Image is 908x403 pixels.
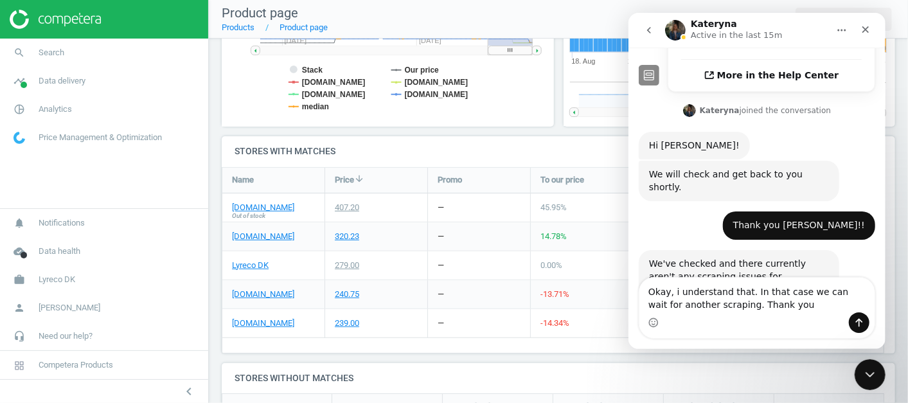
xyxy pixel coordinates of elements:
span: Promo [438,174,462,186]
i: person [7,296,31,320]
h4: Stores with matches [222,136,895,166]
span: [PERSON_NAME] [39,302,100,314]
h4: Stores without matches [222,363,895,393]
span: Data delivery [39,75,85,87]
div: We've checked and there currently aren't any scraping issues for [DOMAIN_NAME], data was collecte... [21,245,200,321]
button: extensionProduct details [796,8,892,31]
div: — [438,318,444,329]
div: 279.00 [335,260,359,271]
span: Price Management & Optimization [39,132,162,143]
span: 0.00 % [540,260,562,270]
tspan: 1. Sep [628,58,648,66]
a: Products [222,22,254,32]
button: Send a message… [220,300,241,320]
span: Competera Products [39,359,113,371]
i: chevron_left [181,384,197,399]
tspan: Our price [405,66,440,75]
div: — [438,289,444,300]
div: Kateryna says… [10,237,247,357]
span: -14.34 % [540,318,569,328]
span: Product page [222,5,298,21]
tspan: 15. Sep [861,58,886,66]
span: Lyreco DK [39,274,75,285]
tspan: 18. Aug [571,58,595,66]
a: [DOMAIN_NAME] [232,289,294,300]
span: Need our help? [39,330,93,342]
div: 320.23 [335,231,359,242]
button: Emoji picker [20,305,30,315]
span: To our price [540,174,584,186]
iframe: Intercom live chat [855,359,886,390]
i: notifications [7,211,31,235]
span: 45.95 % [540,202,567,212]
tspan: median [302,102,329,111]
i: headset_mic [7,324,31,348]
i: work [7,267,31,292]
i: timeline [7,69,31,93]
div: 240.75 [335,289,359,300]
span: Name [232,174,254,186]
a: Product page [280,22,328,32]
span: Search [39,47,64,58]
tspan: [DOMAIN_NAME] [405,90,468,99]
i: cloud_done [7,239,31,264]
span: -13.71 % [540,289,569,299]
a: Lyreco DK [232,260,269,271]
i: arrow_downward [354,174,364,184]
span: Analytics [39,103,72,115]
text: 0 [882,44,886,52]
img: ajHJNr6hYgQAAAAASUVORK5CYII= [10,10,101,29]
div: — [438,231,444,242]
div: 407.20 [335,202,359,213]
span: Notifications [39,217,85,229]
span: Data health [39,246,80,257]
a: [DOMAIN_NAME] [232,318,294,329]
tspan: [DOMAIN_NAME] [302,90,366,99]
button: chevron_left [173,383,205,400]
a: [DOMAIN_NAME] [232,231,294,242]
span: Price [335,174,354,186]
tspan: Stack [302,66,323,75]
div: — [438,202,444,213]
img: wGWNvw8QSZomAAAAABJRU5ErkJggg== [13,132,25,144]
div: — [438,260,444,271]
div: 239.00 [335,318,359,329]
tspan: [DOMAIN_NAME] [302,78,366,87]
span: 14.78 % [540,231,567,241]
span: Out of stock [232,211,265,220]
i: pie_chart_outlined [7,97,31,121]
i: search [7,40,31,65]
div: We've checked and there currently aren't any scraping issues for [DOMAIN_NAME], data was collecte... [10,237,211,328]
a: [DOMAIN_NAME] [232,202,294,213]
tspan: [DOMAIN_NAME] [405,78,468,87]
textarea: Message… [11,265,246,300]
iframe: Intercom live chat [628,13,886,349]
